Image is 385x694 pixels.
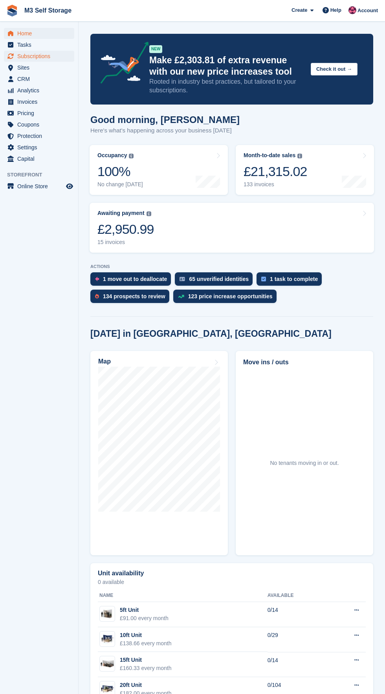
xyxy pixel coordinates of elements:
div: Month-to-date sales [244,152,295,159]
div: 65 unverified identities [189,276,249,282]
div: Awaiting payment [97,210,145,217]
a: Occupancy 100% No change [DATE] [90,145,228,195]
td: 0/14 [268,652,328,677]
img: task-75834270c22a3079a89374b754ae025e5fb1db73e45f91037f5363f120a921f8.svg [261,277,266,281]
img: price-adjustments-announcement-icon-8257ccfd72463d97f412b2fc003d46551f7dbcb40ab6d574587a9cd5c0d94... [94,42,149,86]
div: 134 prospects to review [103,293,165,299]
a: Preview store [65,182,74,191]
button: Check it out → [311,63,357,76]
a: Month-to-date sales £21,315.02 133 invoices [236,145,374,195]
p: ACTIONS [90,264,373,269]
a: menu [4,62,74,73]
div: 1 move out to deallocate [103,276,167,282]
h2: [DATE] in [GEOGRAPHIC_DATA], [GEOGRAPHIC_DATA] [90,329,332,339]
span: Online Store [17,181,64,192]
a: 134 prospects to review [90,290,173,307]
div: 15ft Unit [120,656,172,664]
span: Analytics [17,85,64,96]
div: Occupancy [97,152,127,159]
span: CRM [17,73,64,84]
a: menu [4,181,74,192]
a: menu [4,28,74,39]
span: Sites [17,62,64,73]
a: menu [4,73,74,84]
span: Home [17,28,64,39]
p: 0 available [98,579,366,585]
a: 65 unverified identities [175,272,257,290]
span: Settings [17,142,64,153]
div: £138.66 every month [120,639,172,648]
img: 10-ft-container.jpg [100,633,115,644]
div: 123 price increase opportunities [188,293,273,299]
span: Pricing [17,108,64,119]
a: menu [4,39,74,50]
a: Awaiting payment £2,950.99 15 invoices [90,203,374,253]
a: menu [4,96,74,107]
a: 1 move out to deallocate [90,272,175,290]
span: Storefront [7,171,78,179]
a: menu [4,142,74,153]
span: Help [330,6,341,14]
div: NEW [149,45,162,53]
div: 100% [97,163,143,180]
img: 125-sqft-unit.jpg [100,658,115,670]
img: icon-info-grey-7440780725fd019a000dd9b08b2336e03edf1995a4989e88bcd33f0948082b44.svg [129,154,134,158]
img: Nick Jones [348,6,356,14]
h2: Move ins / outs [243,358,366,367]
span: Tasks [17,39,64,50]
th: Name [98,589,268,602]
div: 5ft Unit [120,606,169,614]
p: Rooted in industry best practices, but tailored to your subscriptions. [149,77,304,95]
div: £21,315.02 [244,163,307,180]
div: £91.00 every month [120,614,169,622]
img: icon-info-grey-7440780725fd019a000dd9b08b2336e03edf1995a4989e88bcd33f0948082b44.svg [147,211,151,216]
div: No change [DATE] [97,181,143,188]
div: 1 task to complete [270,276,318,282]
div: 133 invoices [244,181,307,188]
a: menu [4,51,74,62]
a: 123 price increase opportunities [173,290,280,307]
span: Create [291,6,307,14]
div: 10ft Unit [120,631,172,639]
img: move_outs_to_deallocate_icon-f764333ba52eb49d3ac5e1228854f67142a1ed5810a6f6cc68b1a99e826820c5.svg [95,277,99,281]
div: No tenants moving in or out. [270,459,339,467]
img: verify_identity-adf6edd0f0f0b5bbfe63781bf79b02c33cf7c696d77639b501bdc392416b5a36.svg [180,277,185,281]
span: Subscriptions [17,51,64,62]
td: 0/29 [268,627,328,652]
th: Available [268,589,328,602]
img: prospect-51fa495bee0391a8d652442698ab0144808aea92771e9ea1ae160a38d050c398.svg [95,294,99,299]
img: 32-sqft-unit.jpg [100,608,115,620]
a: M3 Self Storage [21,4,75,17]
span: Capital [17,153,64,164]
a: menu [4,85,74,96]
div: 20ft Unit [120,681,172,689]
a: menu [4,108,74,119]
a: Map [90,351,228,555]
span: Protection [17,130,64,141]
h2: Map [98,358,111,365]
img: price_increase_opportunities-93ffe204e8149a01c8c9dc8f82e8f89637d9d84a8eef4429ea346261dce0b2c0.svg [178,295,184,298]
a: 1 task to complete [257,272,326,290]
span: Account [357,7,378,15]
div: £2,950.99 [97,221,154,237]
span: Coupons [17,119,64,130]
td: 0/14 [268,602,328,627]
div: 15 invoices [97,239,154,246]
h2: Unit availability [98,570,144,577]
a: menu [4,119,74,130]
a: menu [4,153,74,164]
span: Invoices [17,96,64,107]
p: Make £2,303.81 of extra revenue with our new price increases tool [149,55,304,77]
div: £160.33 every month [120,664,172,672]
p: Here's what's happening across your business [DATE] [90,126,240,135]
a: menu [4,130,74,141]
img: stora-icon-8386f47178a22dfd0bd8f6a31ec36ba5ce8667c1dd55bd0f319d3a0aa187defe.svg [6,5,18,17]
img: icon-info-grey-7440780725fd019a000dd9b08b2336e03edf1995a4989e88bcd33f0948082b44.svg [297,154,302,158]
h1: Good morning, [PERSON_NAME] [90,114,240,125]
